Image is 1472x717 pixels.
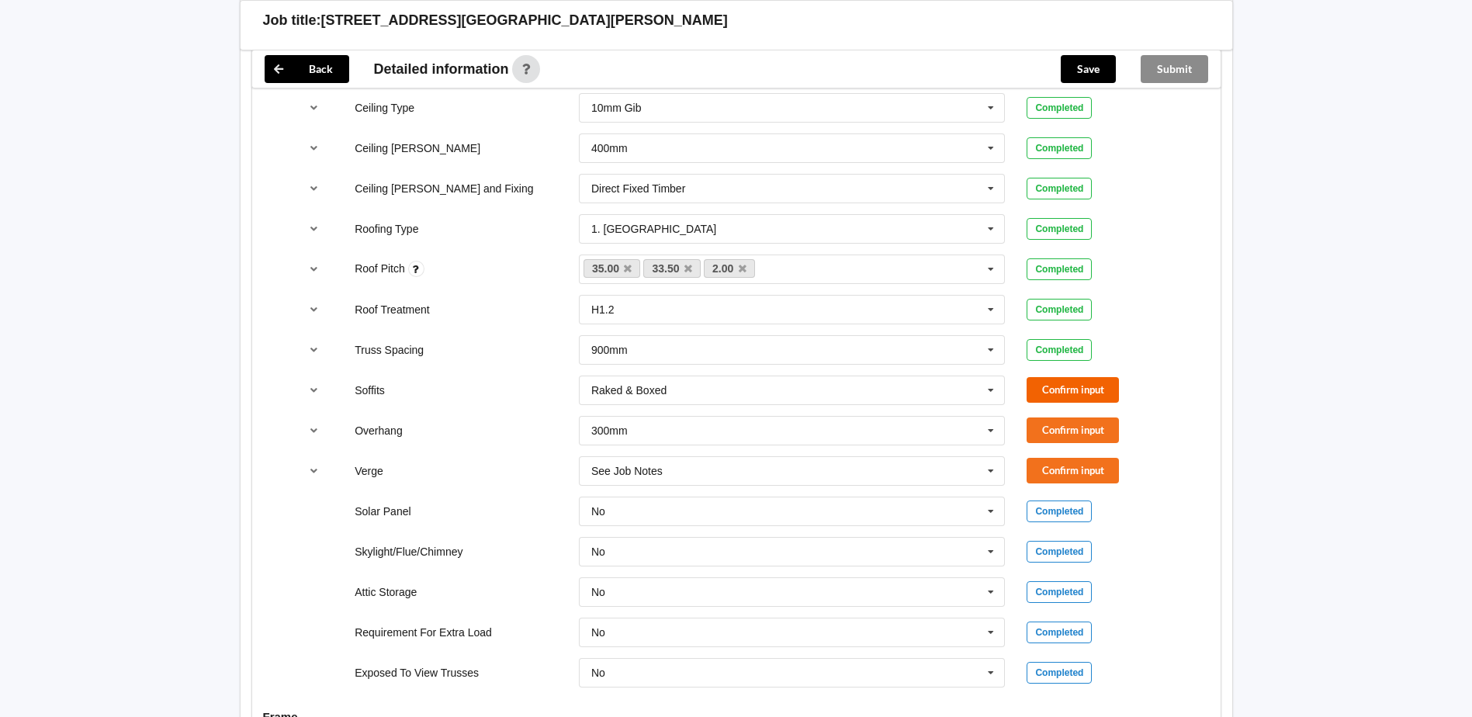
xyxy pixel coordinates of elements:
[355,546,462,558] label: Skylight/Flue/Chimney
[1027,501,1092,522] div: Completed
[299,336,329,364] button: reference-toggle
[1027,622,1092,643] div: Completed
[1027,218,1092,240] div: Completed
[1027,377,1119,403] button: Confirm input
[355,384,385,397] label: Soffits
[1027,137,1092,159] div: Completed
[355,142,480,154] label: Ceiling [PERSON_NAME]
[591,506,605,517] div: No
[591,587,605,597] div: No
[591,385,667,396] div: Raked & Boxed
[1027,458,1119,483] button: Confirm input
[591,183,685,194] div: Direct Fixed Timber
[355,586,417,598] label: Attic Storage
[299,175,329,203] button: reference-toggle
[355,223,418,235] label: Roofing Type
[591,546,605,557] div: No
[704,259,755,278] a: 2.00
[355,626,492,639] label: Requirement For Extra Load
[263,12,321,29] h3: Job title:
[1027,581,1092,603] div: Completed
[584,259,641,278] a: 35.00
[355,262,407,275] label: Roof Pitch
[591,466,663,476] div: See Job Notes
[299,376,329,404] button: reference-toggle
[355,182,533,195] label: Ceiling [PERSON_NAME] and Fixing
[299,296,329,324] button: reference-toggle
[299,94,329,122] button: reference-toggle
[355,465,383,477] label: Verge
[299,417,329,445] button: reference-toggle
[1027,299,1092,320] div: Completed
[265,55,349,83] button: Back
[355,303,430,316] label: Roof Treatment
[355,102,414,114] label: Ceiling Type
[1027,258,1092,280] div: Completed
[1027,339,1092,361] div: Completed
[1027,97,1092,119] div: Completed
[1027,178,1092,199] div: Completed
[591,425,628,436] div: 300mm
[591,667,605,678] div: No
[591,345,628,355] div: 900mm
[299,457,329,485] button: reference-toggle
[355,505,410,518] label: Solar Panel
[355,344,424,356] label: Truss Spacing
[591,143,628,154] div: 400mm
[1027,662,1092,684] div: Completed
[321,12,728,29] h3: [STREET_ADDRESS][GEOGRAPHIC_DATA][PERSON_NAME]
[1027,541,1092,563] div: Completed
[591,223,716,234] div: 1. [GEOGRAPHIC_DATA]
[591,627,605,638] div: No
[1061,55,1116,83] button: Save
[591,102,642,113] div: 10mm Gib
[643,259,701,278] a: 33.50
[355,424,402,437] label: Overhang
[374,62,509,76] span: Detailed information
[355,667,479,679] label: Exposed To View Trusses
[1027,417,1119,443] button: Confirm input
[299,134,329,162] button: reference-toggle
[299,215,329,243] button: reference-toggle
[591,304,615,315] div: H1.2
[299,255,329,283] button: reference-toggle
